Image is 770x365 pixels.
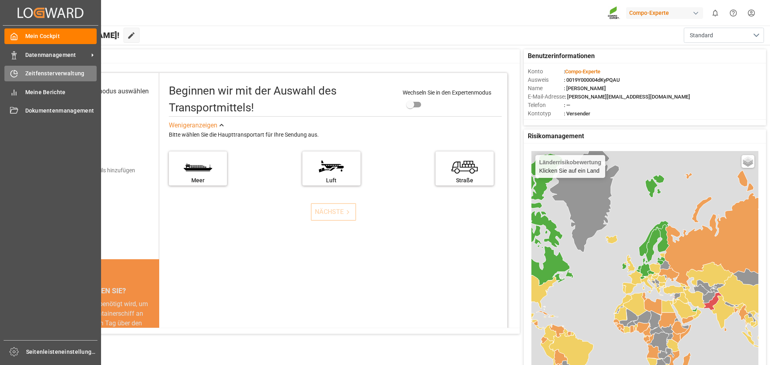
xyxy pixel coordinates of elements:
[528,68,543,75] font: Konto
[528,110,551,117] font: Kontotyp
[564,77,620,83] font: : 0019Y000004dKyPQAU
[539,167,600,174] font: Klicken Sie auf ein Land
[724,4,742,22] button: Hilfecenter
[608,6,620,20] img: Screenshot%202023-09-29%20at%2010.02.21.png_1712312052.png
[626,5,706,20] button: Compo-Experte
[4,103,97,119] a: Dokumentenmanagement
[565,69,600,75] font: Compo-Experte
[706,4,724,22] button: 0 neue Benachrichtigungen anzeigen
[629,10,669,16] font: Compo-Experte
[69,167,135,173] font: Versanddetails hinzufügen
[539,159,602,165] font: Länderrisikobewertung
[25,33,60,39] font: Mein Cockpit
[192,121,217,129] font: anzeigen
[69,87,149,95] font: Transportmodus auswählen
[25,52,76,58] font: Datenmanagement
[528,93,565,100] font: E-Mail-Adresse
[311,203,356,221] button: NÄCHSTE
[456,177,473,184] font: Straße
[742,155,754,168] a: Ebenen
[564,69,565,75] font: :
[690,32,713,38] font: Standard
[33,30,120,40] font: Hallo [PERSON_NAME]!
[315,208,344,216] font: NÄCHSTE
[326,177,336,184] font: Luft
[564,102,570,108] font: : —
[25,70,85,77] font: Zeitfensterverwaltung
[528,52,595,60] font: Benutzerinformationen
[25,107,94,114] font: Dokumentenmanagement
[528,77,549,83] font: Ausweis
[528,85,543,91] font: Name
[528,132,584,140] font: Risikomanagement
[564,85,606,91] font: : [PERSON_NAME]
[4,28,97,44] a: Mein Cockpit
[169,83,395,116] div: Beginnen wir mit der Auswahl des Transportmittels!
[4,84,97,100] a: Meine Berichte
[169,131,319,138] font: Bitte wählen Sie die Haupttransportart für Ihre Sendung aus.
[191,177,205,184] font: Meer
[403,89,491,96] font: Wechseln Sie in den Expertenmodus
[528,102,546,108] font: Telefon
[684,28,764,43] button: Menü öffnen
[26,349,98,355] font: Seitenleisteneinstellungen
[564,111,590,117] font: : Versender
[4,66,97,81] a: Zeitfensterverwaltung
[25,89,66,95] font: Meine Berichte
[169,121,192,129] font: Weniger
[565,94,690,100] font: : [PERSON_NAME][EMAIL_ADDRESS][DOMAIN_NAME]
[169,84,336,114] font: Beginnen wir mit der Auswahl des Transportmittels!
[77,286,126,295] font: WUSSTEN SIE?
